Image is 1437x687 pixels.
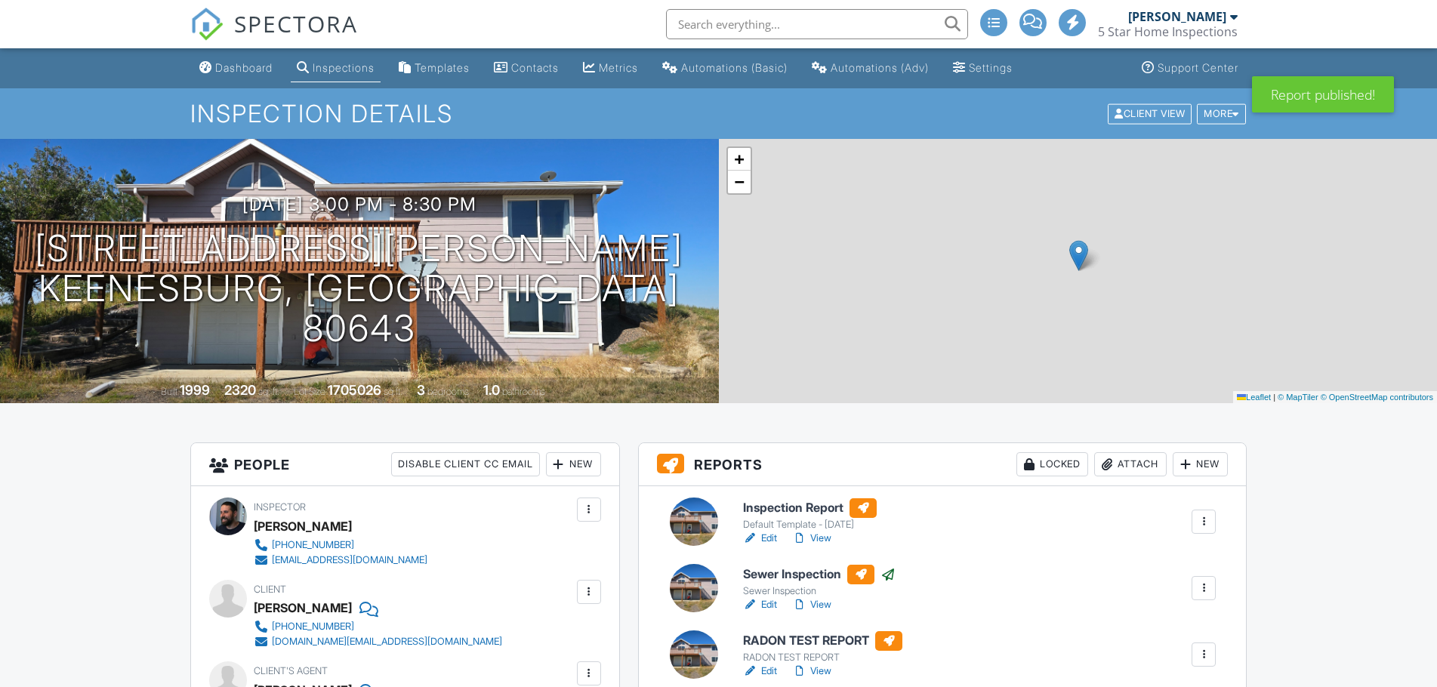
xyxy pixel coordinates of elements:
[656,54,794,82] a: Automations (Basic)
[743,652,902,664] div: RADON TEST REPORT
[1108,103,1192,124] div: Client View
[1278,393,1318,402] a: © MapTiler
[193,54,279,82] a: Dashboard
[254,538,427,553] a: [PHONE_NUMBER]
[743,519,877,531] div: Default Template - [DATE]
[743,531,777,546] a: Edit
[969,61,1013,74] div: Settings
[294,386,325,397] span: Lot Size
[743,597,777,612] a: Edit
[546,452,601,476] div: New
[1273,393,1275,402] span: |
[792,664,831,679] a: View
[272,554,427,566] div: [EMAIL_ADDRESS][DOMAIN_NAME]
[743,565,896,598] a: Sewer Inspection Sewer Inspection
[254,634,502,649] a: [DOMAIN_NAME][EMAIL_ADDRESS][DOMAIN_NAME]
[666,9,968,39] input: Search everything...
[488,54,565,82] a: Contacts
[511,61,559,74] div: Contacts
[502,386,545,397] span: bathrooms
[743,498,877,531] a: Inspection Report Default Template - [DATE]
[215,61,273,74] div: Dashboard
[180,382,210,398] div: 1999
[1237,393,1271,402] a: Leaflet
[427,386,469,397] span: bedrooms
[1321,393,1433,402] a: © OpenStreetMap contributors
[1069,240,1088,271] img: Marker
[743,565,896,584] h6: Sewer Inspection
[24,229,695,348] h1: [STREET_ADDRESS][PERSON_NAME] Keenesburg, [GEOGRAPHIC_DATA] 80643
[254,584,286,595] span: Client
[384,386,402,397] span: sq.ft.
[1098,24,1238,39] div: 5 Star Home Inspections
[254,665,328,676] span: Client's Agent
[599,61,638,74] div: Metrics
[272,636,502,648] div: [DOMAIN_NAME][EMAIL_ADDRESS][DOMAIN_NAME]
[161,386,177,397] span: Built
[1197,103,1246,124] div: More
[734,172,744,191] span: −
[291,54,381,82] a: Inspections
[254,515,352,538] div: [PERSON_NAME]
[1173,452,1228,476] div: New
[483,382,500,398] div: 1.0
[792,531,831,546] a: View
[393,54,476,82] a: Templates
[254,619,502,634] a: [PHONE_NUMBER]
[947,54,1019,82] a: Settings
[1106,107,1195,119] a: Client View
[234,8,358,39] span: SPECTORA
[743,631,902,651] h6: RADON TEST REPORT
[254,596,352,619] div: [PERSON_NAME]
[577,54,644,82] a: Metrics
[242,194,476,214] h3: [DATE] 3:00 pm - 8:30 pm
[328,382,381,398] div: 1705026
[743,664,777,679] a: Edit
[792,597,831,612] a: View
[1252,76,1394,112] div: Report published!
[639,443,1247,486] h3: Reports
[743,585,896,597] div: Sewer Inspection
[1128,9,1226,24] div: [PERSON_NAME]
[1016,452,1088,476] div: Locked
[391,452,540,476] div: Disable Client CC Email
[728,148,751,171] a: Zoom in
[743,631,902,664] a: RADON TEST REPORT RADON TEST REPORT
[190,8,224,41] img: The Best Home Inspection Software - Spectora
[258,386,279,397] span: sq. ft.
[806,54,935,82] a: Automations (Advanced)
[272,539,354,551] div: [PHONE_NUMBER]
[224,382,256,398] div: 2320
[681,61,788,74] div: Automations (Basic)
[190,20,358,52] a: SPECTORA
[415,61,470,74] div: Templates
[254,553,427,568] a: [EMAIL_ADDRESS][DOMAIN_NAME]
[190,100,1247,127] h1: Inspection Details
[417,382,425,398] div: 3
[734,149,744,168] span: +
[254,501,306,513] span: Inspector
[272,621,354,633] div: [PHONE_NUMBER]
[1094,452,1167,476] div: Attach
[313,61,375,74] div: Inspections
[191,443,619,486] h3: People
[831,61,929,74] div: Automations (Adv)
[1136,54,1244,82] a: Support Center
[743,498,877,518] h6: Inspection Report
[728,171,751,193] a: Zoom out
[1158,61,1238,74] div: Support Center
